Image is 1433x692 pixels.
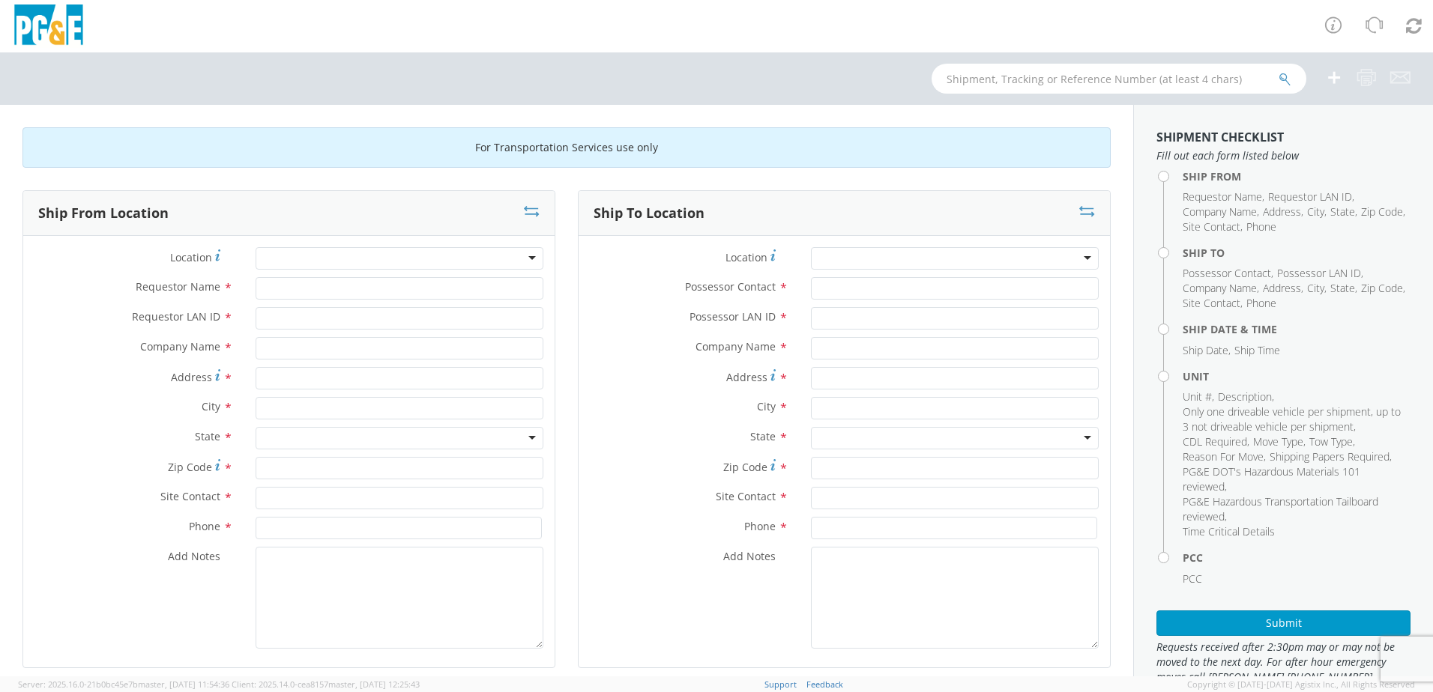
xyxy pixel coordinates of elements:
span: Possessor LAN ID [690,309,776,324]
span: Possessor Contact [1183,266,1271,280]
li: , [1183,266,1273,281]
span: City [202,399,220,413]
li: , [1361,204,1405,219]
li: , [1253,434,1306,449]
h4: Ship To [1183,247,1411,258]
span: Site Contact [160,489,220,503]
li: , [1183,296,1243,311]
span: Phone [1246,296,1276,310]
span: Phone [1246,219,1276,234]
h3: Ship From Location [38,206,169,221]
span: Only one driveable vehicle per shipment, up to 3 not driveable vehicle per shipment [1183,404,1401,434]
span: Add Notes [168,549,220,563]
li: , [1183,389,1214,404]
span: Company Name [696,339,776,353]
span: State [195,429,220,443]
span: Copyright © [DATE]-[DATE] Agistix Inc., All Rights Reserved [1187,679,1415,691]
li: , [1263,204,1303,219]
li: , [1183,281,1259,296]
span: Requestor Name [136,279,220,294]
span: Reason For Move [1183,449,1264,464]
div: For Transportation Services use only [22,127,1111,168]
span: Address [171,370,212,384]
span: Add Notes [723,549,776,563]
span: Ship Date [1183,343,1228,357]
span: Tow Type [1309,434,1353,449]
span: Phone [744,519,776,533]
li: , [1183,204,1259,219]
li: , [1268,189,1354,204]
span: Zip Code [1361,281,1403,295]
span: Phone [189,519,220,533]
li: , [1307,281,1327,296]
span: Company Name [1183,204,1257,219]
li: , [1183,404,1407,434]
span: Client: 2025.14.0-cea8157 [232,679,420,690]
span: Time Critical Details [1183,524,1275,538]
span: Location [170,250,212,264]
a: Feedback [806,679,843,690]
span: Location [725,250,767,264]
span: State [1330,281,1355,295]
span: CDL Required [1183,434,1247,449]
span: Unit # [1183,389,1212,404]
span: Move Type [1253,434,1303,449]
button: Submit [1156,610,1411,636]
h3: Ship To Location [594,206,705,221]
span: Possessor LAN ID [1277,266,1361,280]
span: Address [1263,281,1301,295]
span: Description [1218,389,1272,404]
h4: Ship From [1183,171,1411,182]
span: City [1307,281,1324,295]
span: master, [DATE] 11:54:36 [138,679,229,690]
li: , [1361,281,1405,296]
li: , [1309,434,1355,449]
span: Possessor Contact [685,279,776,294]
span: Site Contact [1183,296,1240,310]
input: Shipment, Tracking or Reference Number (at least 4 chars) [932,64,1306,94]
a: Support [764,679,797,690]
li: , [1263,281,1303,296]
strong: Shipment Checklist [1156,129,1284,145]
li: , [1183,464,1407,494]
span: master, [DATE] 12:25:43 [328,679,420,690]
li: , [1307,204,1327,219]
span: Shipping Papers Required [1270,449,1390,464]
li: , [1330,204,1357,219]
li: , [1183,434,1249,449]
li: , [1183,343,1231,358]
li: , [1330,281,1357,296]
span: Zip Code [723,460,767,474]
span: Company Name [140,339,220,353]
h4: Ship Date & Time [1183,324,1411,335]
span: City [757,399,776,413]
span: Address [726,370,767,384]
span: Zip Code [168,460,212,474]
li: , [1183,189,1264,204]
span: State [1330,204,1355,219]
span: Server: 2025.16.0-21b0bc45e7b [18,679,229,690]
span: Fill out each form listed below [1156,148,1411,163]
span: Requests received after 2:30pm may or may not be moved to the next day. For after hour emergency ... [1156,640,1411,685]
li: , [1218,389,1274,404]
span: PCC [1183,571,1202,586]
span: Site Contact [716,489,776,503]
span: Requestor Name [1183,189,1262,204]
span: Ship Time [1234,343,1280,357]
h4: Unit [1183,371,1411,382]
span: Company Name [1183,281,1257,295]
li: , [1183,219,1243,234]
span: Requestor LAN ID [1268,189,1352,204]
span: PG&E Hazardous Transportation Tailboard reviewed [1183,494,1378,523]
span: Zip Code [1361,204,1403,219]
img: pge-logo-06675f144f4cfa6a6814.png [11,4,86,49]
span: Requestor LAN ID [132,309,220,324]
li: , [1183,494,1407,524]
span: Site Contact [1183,219,1240,234]
li: , [1270,449,1392,464]
h4: PCC [1183,552,1411,563]
li: , [1277,266,1363,281]
span: State [750,429,776,443]
span: Address [1263,204,1301,219]
li: , [1183,449,1266,464]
